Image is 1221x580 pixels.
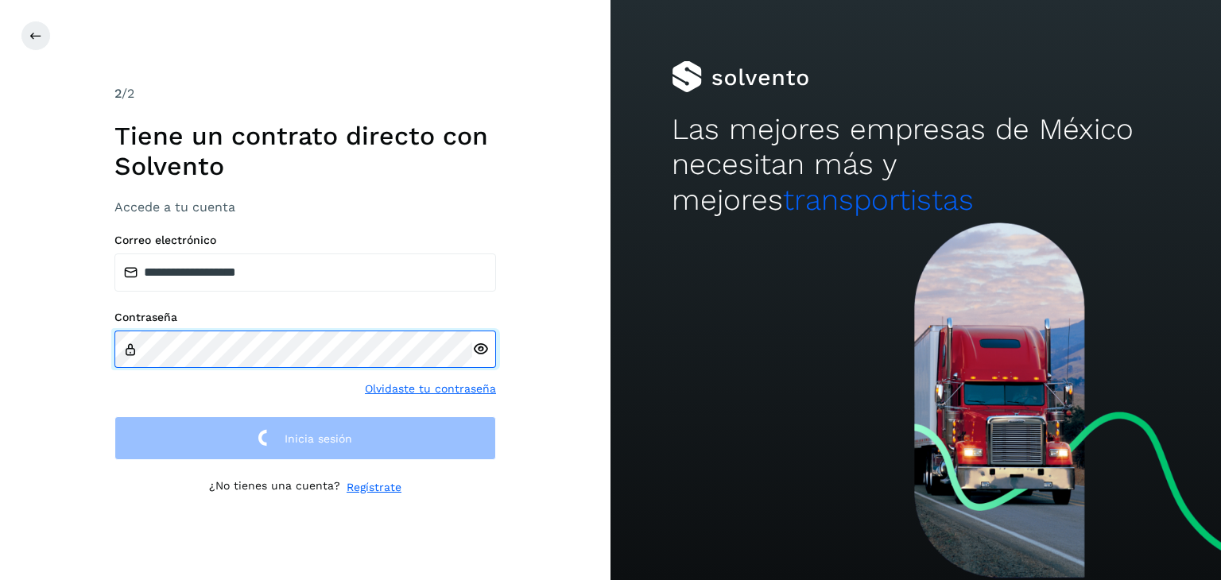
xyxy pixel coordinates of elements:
span: 2 [114,86,122,101]
h3: Accede a tu cuenta [114,199,496,215]
a: Olvidaste tu contraseña [365,381,496,397]
h2: Las mejores empresas de México necesitan más y mejores [672,112,1160,218]
label: Contraseña [114,311,496,324]
span: transportistas [783,183,974,217]
a: Regístrate [347,479,401,496]
h1: Tiene un contrato directo con Solvento [114,121,496,182]
label: Correo electrónico [114,234,496,247]
button: Inicia sesión [114,416,496,460]
p: ¿No tienes una cuenta? [209,479,340,496]
div: /2 [114,84,496,103]
span: Inicia sesión [285,433,352,444]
